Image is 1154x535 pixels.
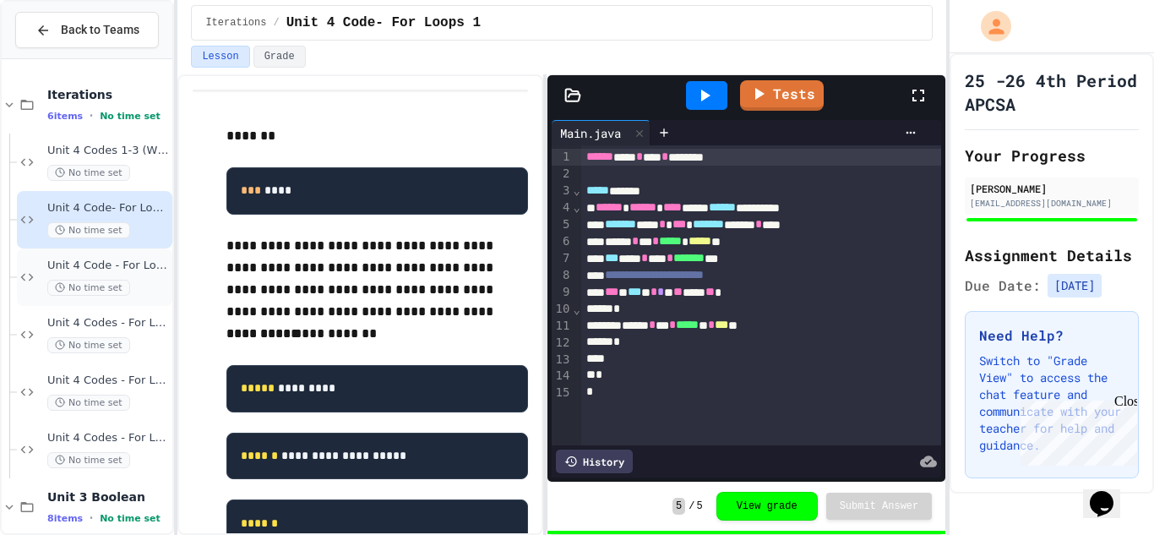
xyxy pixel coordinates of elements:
div: [EMAIL_ADDRESS][DOMAIN_NAME] [970,197,1134,210]
p: Switch to "Grade View" to access the chat feature and communicate with your teacher for help and ... [979,352,1124,454]
div: 6 [552,233,573,250]
span: Iterations [205,16,266,30]
span: Fold line [572,200,580,214]
div: Main.java [552,120,650,145]
div: 15 [552,385,573,401]
span: Unit 4 Codes - For Loops 4 [47,374,169,388]
span: Unit 4 Codes - For Loops 5 [47,431,169,445]
span: Due Date: [965,276,1041,296]
span: / [273,16,279,30]
div: 3 [552,183,573,199]
span: Iterations [47,87,169,102]
h2: Your Progress [965,144,1139,167]
iframe: chat widget [1014,394,1137,466]
span: Submit Answer [840,500,919,513]
div: 4 [552,199,573,216]
span: Unit 4 Code- For Loops 1 [286,13,481,33]
span: No time set [47,452,130,468]
a: Tests [740,80,824,111]
span: Unit 4 Codes - For Loops 3 [47,316,169,330]
div: 7 [552,250,573,267]
button: Back to Teams [15,12,159,48]
span: 5 [672,498,685,515]
h3: Need Help? [979,325,1124,346]
button: View grade [716,492,818,521]
span: Unit 4 Codes 1-3 (WHILE LOOPS ONLY) [47,144,169,158]
div: My Account [963,7,1015,46]
button: Grade [253,46,306,68]
div: 14 [552,368,573,385]
span: No time set [47,337,130,353]
div: 11 [552,318,573,335]
span: Unit 3 Boolean [47,489,169,505]
div: 1 [552,149,573,166]
span: 5 [696,500,702,513]
span: • [90,109,93,123]
span: No time set [100,111,161,122]
span: No time set [47,280,130,296]
button: Submit Answer [826,493,933,520]
div: Main.java [552,124,629,142]
iframe: chat widget [1083,467,1137,518]
button: Lesson [191,46,249,68]
span: Fold line [572,303,580,316]
span: / [689,500,694,513]
span: Back to Teams [61,21,139,39]
span: No time set [100,513,161,524]
div: 9 [552,284,573,301]
span: Unit 4 Code - For Loops 2 [47,259,169,273]
div: 13 [552,352,573,368]
div: [PERSON_NAME] [970,181,1134,196]
span: Fold line [572,183,580,197]
span: 8 items [47,513,83,524]
span: • [90,511,93,525]
span: No time set [47,165,130,181]
span: 6 items [47,111,83,122]
div: Chat with us now!Close [7,7,117,107]
div: 8 [552,267,573,284]
span: No time set [47,395,130,411]
div: 5 [552,216,573,233]
span: [DATE] [1048,274,1102,298]
div: 10 [552,301,573,318]
div: 2 [552,166,573,183]
span: No time set [47,222,130,238]
h1: 25 -26 4th Period APCSA [965,68,1139,116]
div: History [556,450,633,473]
span: Unit 4 Code- For Loops 1 [47,201,169,216]
div: 12 [552,335,573,352]
h2: Assignment Details [965,243,1139,267]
